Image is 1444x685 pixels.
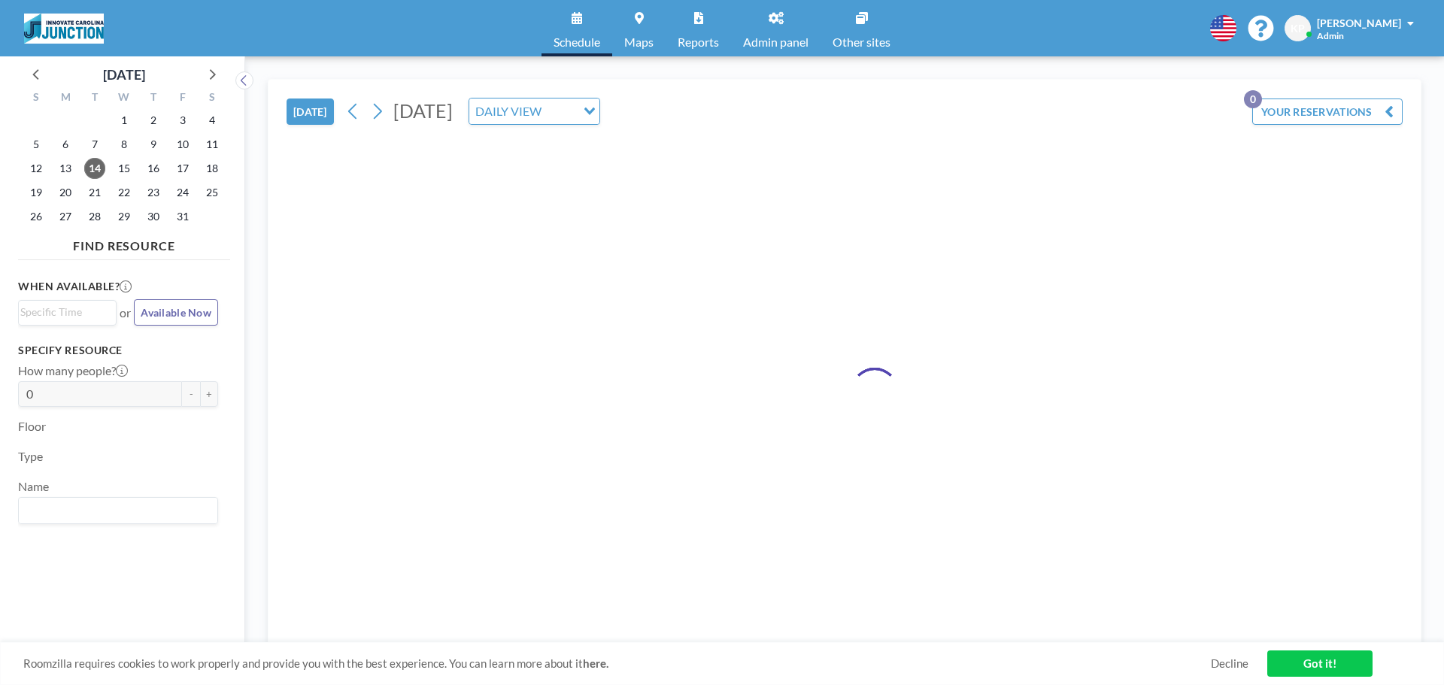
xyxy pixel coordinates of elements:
[110,89,139,108] div: W
[18,449,43,464] label: Type
[172,206,193,227] span: Friday, October 31, 2025
[202,182,223,203] span: Saturday, October 25, 2025
[678,36,719,48] span: Reports
[55,206,76,227] span: Monday, October 27, 2025
[103,64,145,85] div: [DATE]
[143,110,164,131] span: Thursday, October 2, 2025
[143,206,164,227] span: Thursday, October 30, 2025
[1291,22,1305,35] span: KP
[143,182,164,203] span: Thursday, October 23, 2025
[202,110,223,131] span: Saturday, October 4, 2025
[26,206,47,227] span: Sunday, October 26, 2025
[18,363,128,378] label: How many people?
[1317,17,1401,29] span: [PERSON_NAME]
[197,89,226,108] div: S
[202,134,223,155] span: Saturday, October 11, 2025
[393,99,453,122] span: [DATE]
[51,89,80,108] div: M
[141,306,211,319] span: Available Now
[172,134,193,155] span: Friday, October 10, 2025
[55,158,76,179] span: Monday, October 13, 2025
[743,36,808,48] span: Admin panel
[469,99,599,124] div: Search for option
[18,479,49,494] label: Name
[80,89,110,108] div: T
[120,305,131,320] span: or
[472,102,545,121] span: DAILY VIEW
[833,36,890,48] span: Other sites
[19,498,217,523] div: Search for option
[1211,656,1248,671] a: Decline
[84,158,105,179] span: Tuesday, October 14, 2025
[18,344,218,357] h3: Specify resource
[114,110,135,131] span: Wednesday, October 1, 2025
[55,134,76,155] span: Monday, October 6, 2025
[24,14,104,44] img: organization-logo
[114,182,135,203] span: Wednesday, October 22, 2025
[172,110,193,131] span: Friday, October 3, 2025
[26,182,47,203] span: Sunday, October 19, 2025
[143,134,164,155] span: Thursday, October 9, 2025
[23,656,1211,671] span: Roomzilla requires cookies to work properly and provide you with the best experience. You can lea...
[55,182,76,203] span: Monday, October 20, 2025
[182,381,200,407] button: -
[26,158,47,179] span: Sunday, October 12, 2025
[546,102,575,121] input: Search for option
[200,381,218,407] button: +
[22,89,51,108] div: S
[114,206,135,227] span: Wednesday, October 29, 2025
[84,182,105,203] span: Tuesday, October 21, 2025
[114,158,135,179] span: Wednesday, October 15, 2025
[19,301,116,323] div: Search for option
[18,232,230,253] h4: FIND RESOURCE
[554,36,600,48] span: Schedule
[1244,90,1262,108] p: 0
[18,419,46,434] label: Floor
[172,182,193,203] span: Friday, October 24, 2025
[20,501,209,520] input: Search for option
[287,99,334,125] button: [DATE]
[1252,99,1403,125] button: YOUR RESERVATIONS0
[138,89,168,108] div: T
[26,134,47,155] span: Sunday, October 5, 2025
[20,304,108,320] input: Search for option
[143,158,164,179] span: Thursday, October 16, 2025
[84,206,105,227] span: Tuesday, October 28, 2025
[583,656,608,670] a: here.
[172,158,193,179] span: Friday, October 17, 2025
[1317,30,1344,41] span: Admin
[134,299,218,326] button: Available Now
[202,158,223,179] span: Saturday, October 18, 2025
[1267,650,1373,677] a: Got it!
[624,36,654,48] span: Maps
[84,134,105,155] span: Tuesday, October 7, 2025
[114,134,135,155] span: Wednesday, October 8, 2025
[168,89,197,108] div: F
